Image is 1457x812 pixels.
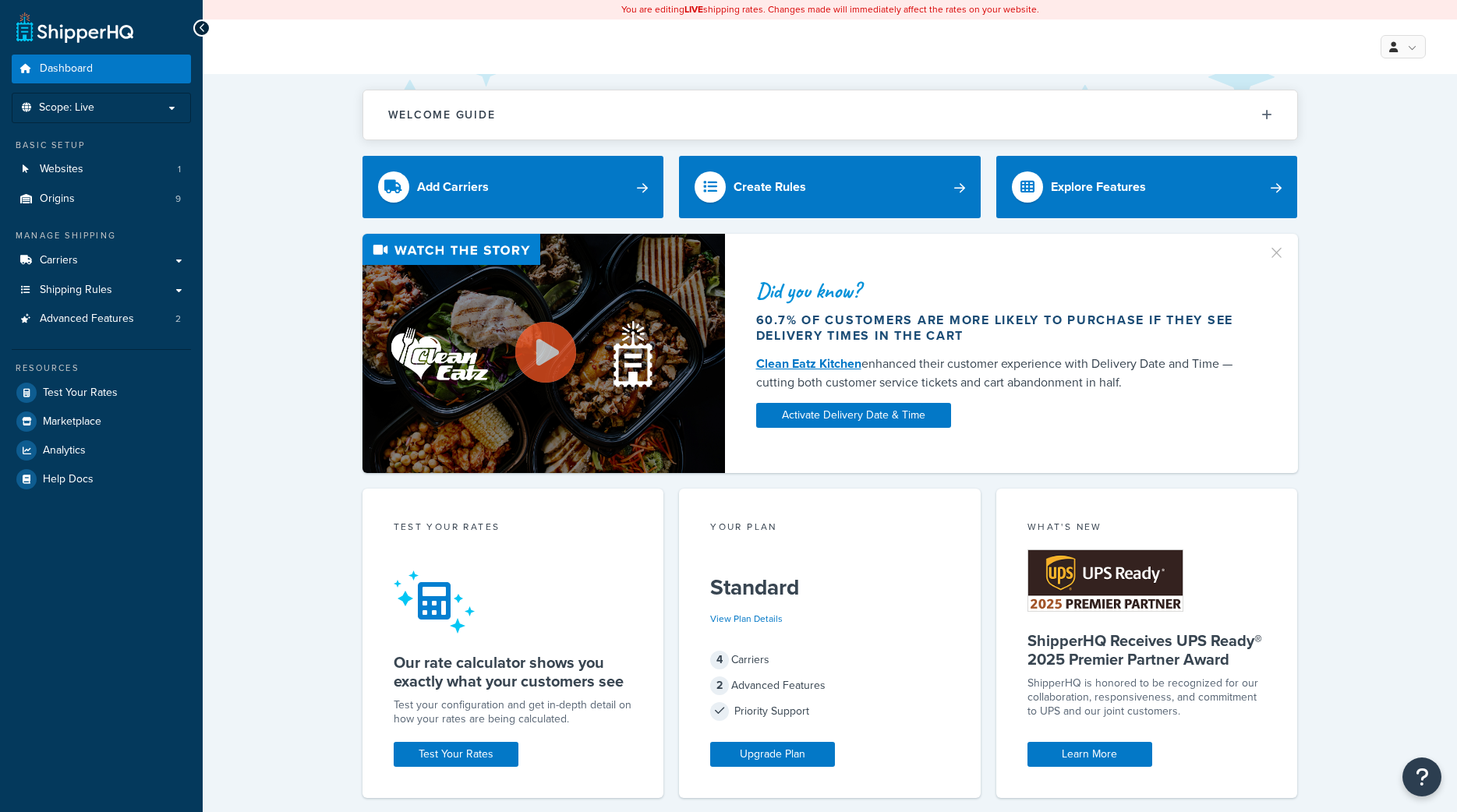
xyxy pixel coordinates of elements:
[12,246,191,275] a: Carriers
[362,156,664,218] a: Add Carriers
[996,156,1298,218] a: Explore Features
[12,139,191,152] div: Basic Setup
[710,701,950,722] div: Priority Support
[1027,676,1267,718] p: ShipperHQ is honored to be recognized for our collaboration, responsiveness, and commitment to UP...
[12,305,191,334] a: Advanced Features2
[175,192,181,206] span: 9
[12,55,191,83] a: Dashboard
[12,185,191,214] li: Origins
[734,176,806,198] div: Create Rules
[12,305,191,334] li: Advanced Features
[710,520,950,538] div: Your Plan
[40,163,83,176] span: Websites
[40,62,93,76] span: Dashboard
[40,254,78,267] span: Carriers
[43,415,101,429] span: Marketplace
[40,284,112,297] span: Shipping Rules
[710,649,950,671] div: Carriers
[756,355,861,372] a: Clean Eatz Kitchen
[175,312,181,326] span: 2
[12,408,191,436] a: Marketplace
[12,276,191,305] a: Shipping Rules
[1027,631,1267,669] h5: ShipperHQ Receives UPS Ready® 2025 Premier Partner Award
[756,280,1249,302] div: Did you know?
[756,403,951,428] a: Activate Delivery Date & Time
[43,387,118,400] span: Test Your Rates
[417,176,489,198] div: Add Carriers
[12,155,191,184] li: Websites
[1027,742,1152,767] a: Learn More
[12,229,191,242] div: Manage Shipping
[39,101,94,115] span: Scope: Live
[710,676,729,695] span: 2
[363,90,1297,139] button: Welcome Guide
[43,444,86,457] span: Analytics
[1051,176,1146,198] div: Explore Features
[12,465,191,493] a: Help Docs
[394,653,633,690] h5: Our rate calculator shows you exactly what your customers see
[710,651,729,669] span: 4
[756,355,1249,392] div: enhanced their customer experience with Delivery Date and Time — cutting both customer service ti...
[1402,757,1441,796] button: Open Resource Center
[178,163,181,176] span: 1
[12,155,191,184] a: Websites1
[756,312,1249,344] div: 60.7% of customers are more likely to purchase if they see delivery times in the cart
[710,675,950,697] div: Advanced Features
[684,2,703,16] b: LIVE
[12,185,191,214] a: Origins9
[394,520,633,538] div: Test your rates
[710,575,950,600] h5: Standard
[394,742,518,767] a: Test Your Rates
[12,379,191,407] a: Test Your Rates
[12,362,191,375] div: Resources
[710,612,783,626] a: View Plan Details
[12,436,191,464] a: Analytics
[394,698,633,726] div: Test your configuration and get in-depth detail on how your rates are being calculated.
[40,312,134,326] span: Advanced Features
[40,192,75,206] span: Origins
[43,473,94,486] span: Help Docs
[1027,520,1267,538] div: What's New
[388,109,496,121] h2: Welcome Guide
[710,742,835,767] a: Upgrade Plan
[362,234,725,473] img: Video thumbnail
[679,156,981,218] a: Create Rules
